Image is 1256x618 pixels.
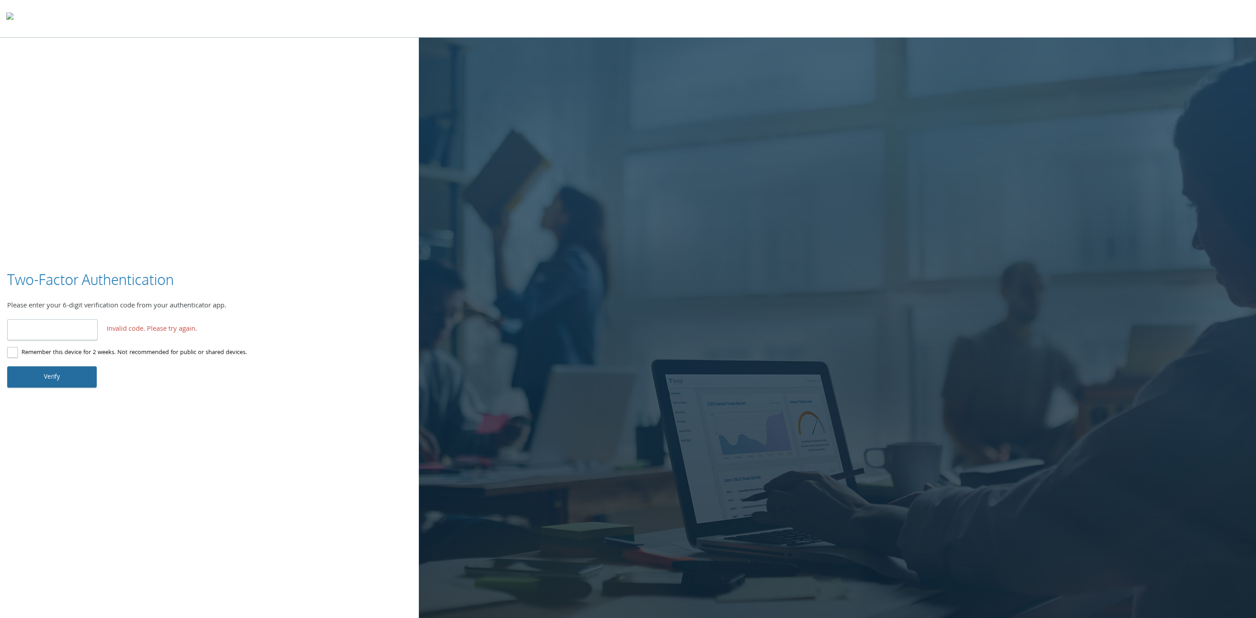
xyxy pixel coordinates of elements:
[7,270,174,290] h3: Two-Factor Authentication
[7,301,412,312] div: Please enter your 6-digit verification code from your authenticator app.
[7,366,97,388] button: Verify
[6,9,13,27] img: todyl-logo-dark.svg
[7,347,247,359] label: Remember this device for 2 weeks. Not recommended for public or shared devices.
[107,324,197,336] span: Invalid code. Please try again.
